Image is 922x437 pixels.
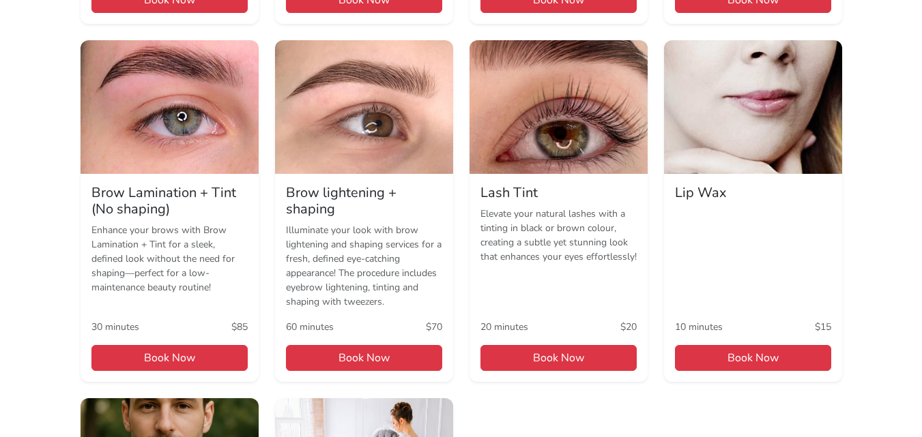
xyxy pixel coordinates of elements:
[480,207,637,309] p: Elevate your natural lashes with a tinting in black or brown colour, creating a subtle yet stunni...
[480,185,637,201] h5: Lash Tint
[286,345,442,371] span: Book Now
[81,40,259,382] a: Brow Lamination + Tint (No shaping) Enhance your brows with Brow Lamination + Tint for a sleek, d...
[675,345,831,371] span: Book Now
[231,320,248,334] span: $85
[815,320,831,334] span: $15
[470,40,648,174] img: Lash Tint in San Diego
[91,345,248,371] span: Book Now
[480,320,528,334] span: 20 minutes
[675,185,831,201] h5: Lip Wax
[286,223,442,309] p: Illuminate your look with brow lightening and shaping services for a fresh, defined eye-catching ...
[91,223,248,309] p: Enhance your brows with Brow Lamination + Tint for a sleek, defined look without the need for sha...
[480,345,637,371] span: Book Now
[664,40,842,382] a: Lip Wax 10 minutes $15 Book Now
[275,40,453,174] img: Brow lightening + shaping in San Diego
[426,320,442,334] span: $70
[286,185,442,217] h5: Brow lightening + shaping
[620,320,637,334] span: $20
[91,185,248,217] h5: Brow Lamination + Tint (No shaping)
[275,40,453,382] a: Brow lightening + shaping Illuminate your look with brow lightening and shaping services for a fr...
[664,40,842,174] img: Lip Wax in San Diego
[286,320,334,334] span: 60 minutes
[470,40,648,382] a: Lash Tint Elevate your natural lashes with a tinting in black or brown colour, creating a subtle ...
[91,320,139,334] span: 30 minutes
[675,320,723,334] span: 10 minutes
[81,40,259,174] img: Brow Lamination + Tint (No shaping) in San Diego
